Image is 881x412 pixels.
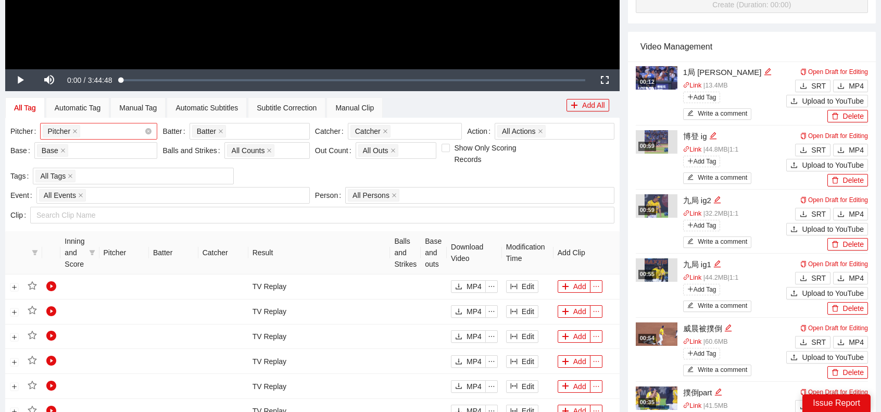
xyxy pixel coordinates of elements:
button: uploadUpload to YouTube [786,351,868,364]
span: link [683,338,690,345]
button: ellipsis [485,305,498,318]
button: ellipsis [485,280,498,293]
p: | 32.2 MB | 1:1 [683,209,787,219]
div: 00:55 [638,270,656,279]
div: 九局 ig2 [683,194,787,207]
span: plus [562,358,569,366]
span: plus [562,308,569,316]
span: plus [562,333,569,341]
label: Event [10,187,36,204]
span: All Outs [363,145,388,156]
span: Upload to YouTube [802,288,864,299]
span: close [218,129,223,134]
div: Subtitle Correction [257,102,317,114]
span: MP4 [849,208,864,220]
button: ellipsis [590,355,602,368]
a: linkLink [683,82,702,89]
span: edit [709,132,717,140]
span: MP4 [849,144,864,156]
span: edit [724,324,732,332]
button: editWrite a comment [683,172,752,184]
button: downloadMP4 [451,380,486,393]
a: Open Draft for Editing [800,196,868,204]
span: All Events [44,190,76,201]
button: editWrite a comment [683,236,752,248]
span: star [28,306,37,315]
span: link [683,82,690,89]
span: star [28,381,37,390]
button: deleteDelete [827,238,868,251]
span: copy [800,133,807,139]
span: link [683,274,690,281]
span: close-circle [145,128,152,134]
label: Tags [10,168,33,184]
span: All Actions [502,126,536,137]
div: 00:54 [638,334,656,343]
span: Edit [522,281,534,292]
span: play-circle [46,281,57,292]
span: close [391,148,396,153]
img: 0f18a385-b542-4180-ba02-c1a789e0416a.jpg [636,322,677,346]
span: copy [800,325,807,331]
button: Expand row [10,383,18,391]
span: plus [687,158,694,164]
span: download [455,382,462,391]
span: ellipsis [486,308,497,315]
td: TV Replay [248,349,391,374]
label: Pitcher [10,123,40,140]
span: delete [832,177,839,185]
button: ellipsis [590,330,602,343]
span: plus [687,222,694,228]
button: ellipsis [590,380,602,393]
td: TV Replay [248,299,391,324]
span: ellipsis [590,283,602,290]
span: plus [687,286,694,292]
span: download [455,358,462,366]
th: Catcher [198,231,248,274]
td: TV Replay [248,274,391,299]
img: a2a9f7aa-94cb-4a34-8164-2b43d8bbc7f4.jpg [636,66,677,90]
span: plus [687,94,694,100]
img: 0ee09b56-8cf0-4093-9d04-8b3f48d8afd4.jpg [645,258,668,282]
span: close [538,129,543,134]
label: Catcher [315,123,348,140]
div: 00:59 [638,142,656,151]
th: Add Clip [553,231,620,274]
span: plus [562,382,569,391]
button: downloadMP4 [451,280,486,293]
span: Batter [197,126,216,137]
span: filter [89,249,95,256]
button: uploadUpload to YouTube [786,223,868,235]
span: All Tags [40,170,66,182]
label: Person [315,187,345,204]
span: copy [800,69,807,75]
span: column-width [510,283,518,291]
a: linkLink [683,146,702,153]
span: close [78,193,83,198]
a: Open Draft for Editing [800,132,868,140]
span: upload [790,354,798,362]
button: plusAdd [558,380,590,393]
div: 威晨被撲倒 [683,322,787,335]
span: edit [764,68,772,76]
button: deleteDelete [827,302,868,315]
button: plusAdd [558,305,590,318]
span: All Persons [353,190,389,201]
span: copy [800,197,807,203]
img: 38faaeb0-95bb-44e2-aa86-6ef86df42a93.jpg [645,130,668,154]
span: Upload to YouTube [802,159,864,171]
span: close [72,129,78,134]
span: edit [687,366,694,374]
span: Edit [522,331,534,342]
div: Automatic Subtitles [175,102,238,114]
th: Pitcher [99,231,149,274]
span: download [800,274,807,283]
button: downloadMP4 [833,80,868,92]
label: Base [10,142,34,159]
button: column-widthEdit [506,355,538,368]
button: downloadMP4 [451,355,486,368]
span: ellipsis [486,333,497,340]
button: deleteDelete [827,366,868,379]
button: ellipsis [590,280,602,293]
button: plusAdd [558,280,590,293]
